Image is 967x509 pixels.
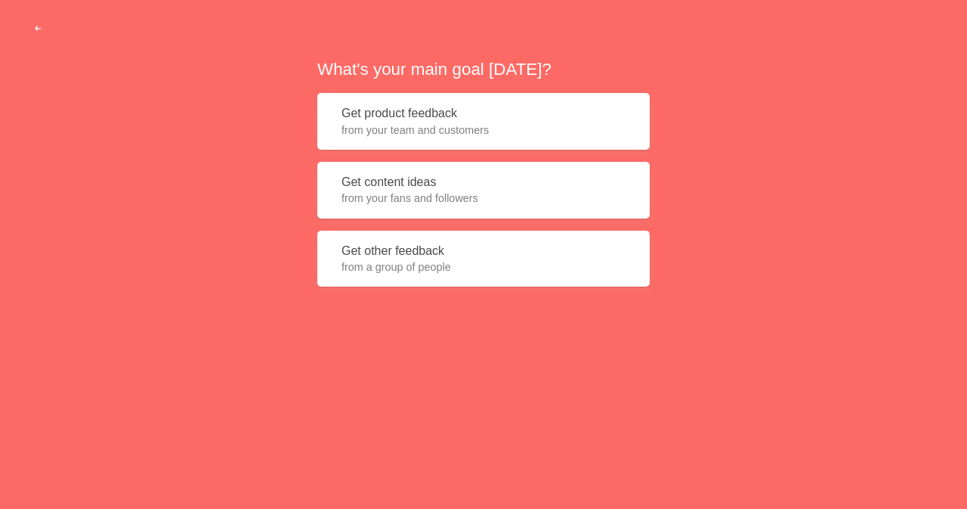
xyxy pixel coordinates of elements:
[317,57,650,81] h2: What's your main goal [DATE]?
[317,93,650,150] button: Get product feedbackfrom your team and customers
[317,162,650,219] button: Get content ideasfrom your fans and followers
[341,259,626,275] span: from a group of people
[341,123,626,138] span: from your team and customers
[317,231,650,287] button: Get other feedbackfrom a group of people
[341,191,626,206] span: from your fans and followers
